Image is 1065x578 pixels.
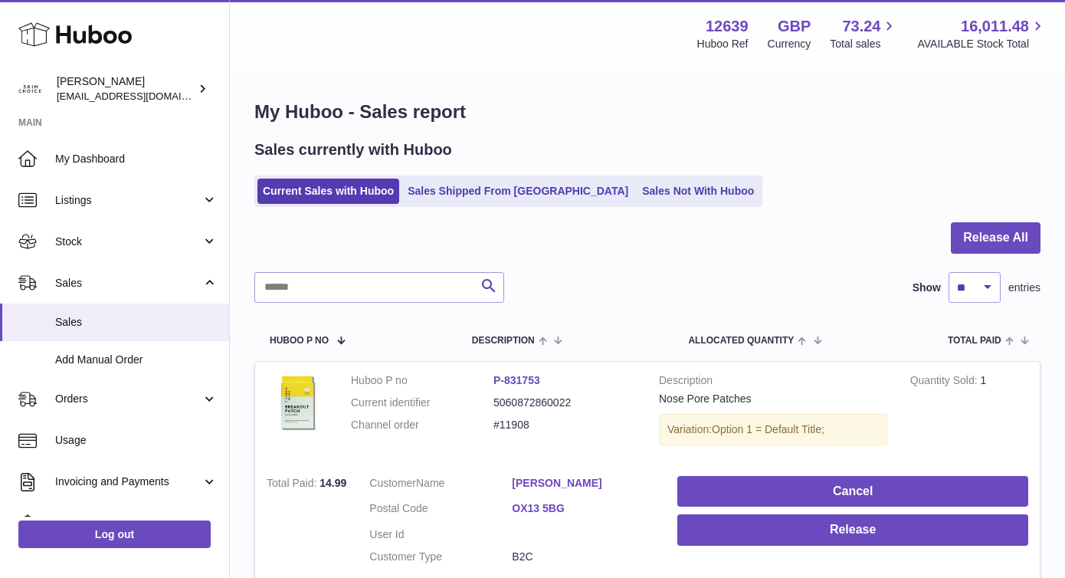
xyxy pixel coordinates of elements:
[917,37,1047,51] span: AVAILABLE Stock Total
[637,179,759,204] a: Sales Not With Huboo
[512,476,654,491] a: [PERSON_NAME]
[697,37,749,51] div: Huboo Ref
[493,396,636,410] dd: 5060872860022
[55,516,218,530] span: Cases
[910,374,981,390] strong: Quantity Sold
[493,374,540,386] a: P-831753
[369,527,512,542] dt: User Id
[55,152,218,166] span: My Dashboard
[688,336,794,346] span: ALLOCATED Quantity
[55,315,218,330] span: Sales
[254,100,1040,124] h1: My Huboo - Sales report
[267,373,328,435] img: 126391698654631.jpg
[18,521,211,548] a: Log out
[1008,281,1040,295] span: entries
[254,140,452,160] h2: Sales currently with Huboo
[57,74,195,103] div: [PERSON_NAME]
[913,281,941,295] label: Show
[351,396,493,410] dt: Current identifier
[55,392,202,406] span: Orders
[369,476,512,494] dt: Name
[257,179,399,204] a: Current Sales with Huboo
[369,477,416,489] span: Customer
[512,550,654,564] dd: B2C
[267,477,319,493] strong: Total Paid
[18,77,41,100] img: admin@skinchoice.com
[57,90,225,102] span: [EMAIL_ADDRESS][DOMAIN_NAME]
[369,501,512,520] dt: Postal Code
[659,414,887,445] div: Variation:
[768,37,811,51] div: Currency
[961,16,1029,37] span: 16,011.48
[842,16,880,37] span: 73.24
[351,373,493,388] dt: Huboo P no
[55,475,202,489] span: Invoicing and Payments
[659,373,887,392] strong: Description
[472,336,535,346] span: Description
[712,423,824,435] span: Option 1 = Default Title;
[830,16,898,51] a: 73.24 Total sales
[319,477,346,489] span: 14.99
[55,235,202,249] span: Stock
[677,476,1028,507] button: Cancel
[55,276,202,291] span: Sales
[55,353,218,367] span: Add Manual Order
[369,550,512,564] dt: Customer Type
[270,336,329,346] span: Huboo P no
[402,179,634,204] a: Sales Shipped From [GEOGRAPHIC_DATA]
[899,362,1040,465] td: 1
[351,418,493,432] dt: Channel order
[677,514,1028,546] button: Release
[659,392,887,406] div: Nose Pore Patches
[778,16,811,37] strong: GBP
[948,336,1001,346] span: Total paid
[512,501,654,516] a: OX13 5BG
[917,16,1047,51] a: 16,011.48 AVAILABLE Stock Total
[830,37,898,51] span: Total sales
[493,418,636,432] dd: #11908
[951,222,1040,254] button: Release All
[55,433,218,448] span: Usage
[706,16,749,37] strong: 12639
[55,193,202,208] span: Listings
